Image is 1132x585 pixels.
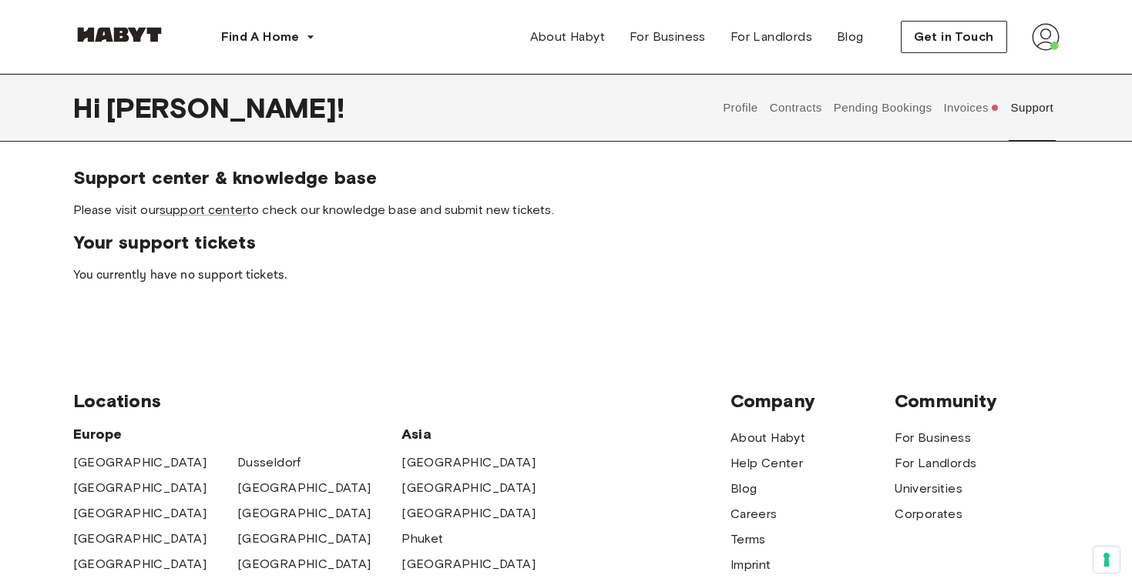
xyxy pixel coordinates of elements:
[401,453,536,472] a: [GEOGRAPHIC_DATA]
[731,429,805,447] a: About Habyt
[895,480,962,498] a: Universities
[731,505,778,523] a: Careers
[731,530,766,549] a: Terms
[73,202,1060,219] span: Please visit our to check our knowledge base and submit new tickets.
[401,555,536,573] a: [GEOGRAPHIC_DATA]
[73,92,106,124] span: Hi
[160,202,247,217] a: support center
[237,479,371,497] a: [GEOGRAPHIC_DATA]
[901,21,1007,53] button: Get in Touch
[237,504,371,523] a: [GEOGRAPHIC_DATA]
[721,74,761,142] button: Profile
[731,480,757,498] a: Blog
[630,28,706,46] span: For Business
[237,555,371,573] a: [GEOGRAPHIC_DATA]
[831,74,934,142] button: Pending Bookings
[73,425,402,443] span: Europe
[401,530,443,548] a: Phuket
[942,74,1001,142] button: Invoices
[401,479,536,497] a: [GEOGRAPHIC_DATA]
[73,389,731,413] span: Locations
[106,92,344,124] span: [PERSON_NAME] !
[73,555,207,573] a: [GEOGRAPHIC_DATA]
[221,28,300,46] span: Find A Home
[73,530,207,548] a: [GEOGRAPHIC_DATA]
[914,28,994,46] span: Get in Touch
[73,166,1060,189] span: Support center & knowledge base
[895,454,976,473] a: For Landlords
[731,389,895,413] span: Company
[401,504,536,523] a: [GEOGRAPHIC_DATA]
[1009,74,1056,142] button: Support
[237,530,371,548] a: [GEOGRAPHIC_DATA]
[237,453,301,472] a: Dusseldorf
[717,74,1060,142] div: user profile tabs
[1093,547,1120,573] button: Your consent preferences for tracking technologies
[73,266,1060,285] p: You currently have no support tickets.
[73,479,207,497] a: [GEOGRAPHIC_DATA]
[895,505,962,523] a: Corporates
[617,22,718,52] a: For Business
[209,22,328,52] button: Find A Home
[73,504,207,523] a: [GEOGRAPHIC_DATA]
[518,22,617,52] a: About Habyt
[1032,23,1060,51] img: avatar
[895,389,1059,413] span: Community
[73,27,166,42] img: Habyt
[837,28,864,46] span: Blog
[731,454,803,473] a: Help Center
[401,425,566,443] span: Asia
[768,74,824,142] button: Contracts
[73,453,207,472] a: [GEOGRAPHIC_DATA]
[731,556,771,574] a: Imprint
[895,429,971,447] a: For Business
[825,22,876,52] a: Blog
[530,28,605,46] span: About Habyt
[731,28,812,46] span: For Landlords
[718,22,825,52] a: For Landlords
[73,231,1060,254] span: Your support tickets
